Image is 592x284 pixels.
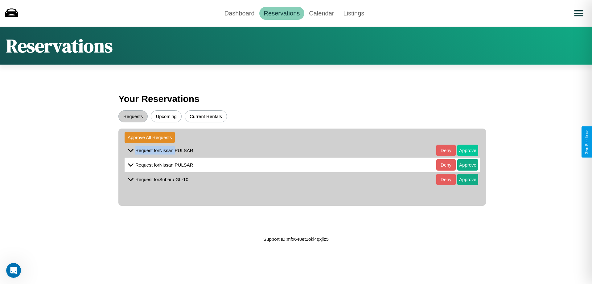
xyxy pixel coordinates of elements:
[263,235,329,243] p: Support ID: mfx648et1okl4qxjiz5
[585,129,589,155] div: Give Feedback
[457,145,478,156] button: Approve
[570,5,587,22] button: Open menu
[118,110,148,122] button: Requests
[436,174,456,185] button: Deny
[6,33,113,58] h1: Reservations
[135,161,193,169] p: Request for Nissan PULSAR
[436,159,456,171] button: Deny
[151,110,182,122] button: Upcoming
[457,174,478,185] button: Approve
[135,175,188,184] p: Request for Subaru GL-10
[185,110,227,122] button: Current Rentals
[125,132,175,143] button: Approve All Requests
[436,145,456,156] button: Deny
[304,7,339,20] a: Calendar
[135,146,193,155] p: Request for Nissan PULSAR
[118,91,474,107] h3: Your Reservations
[339,7,369,20] a: Listings
[6,263,21,278] iframe: Intercom live chat
[457,159,478,171] button: Approve
[220,7,259,20] a: Dashboard
[259,7,305,20] a: Reservations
